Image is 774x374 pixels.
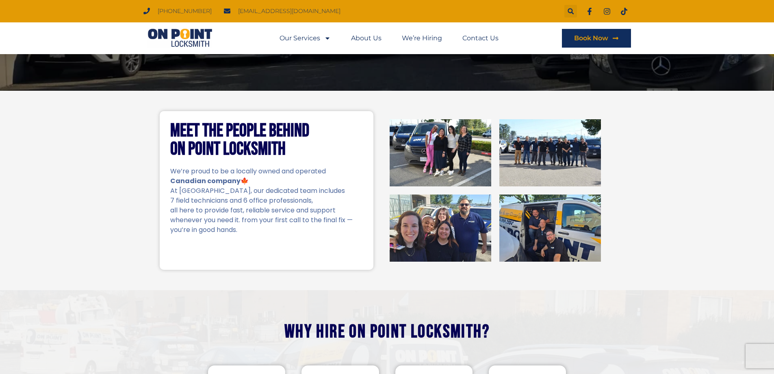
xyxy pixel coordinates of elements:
h2: Why hire On Point Locksmith? [66,323,708,341]
p: 🍁 At [GEOGRAPHIC_DATA], our dedicated team includes [170,176,363,196]
h2: Meet the People Behind On Point Locksmith [170,122,363,158]
nav: Menu [280,29,499,48]
img: On Point Locksmith Port Coquitlam, BC 4 [499,195,601,262]
a: Contact Us [462,29,499,48]
p: all here to provide fast, reliable service and support [170,206,363,215]
span: [PHONE_NUMBER] [156,6,212,17]
strong: Canadian company [170,176,241,186]
img: On Point Locksmith Port Coquitlam, BC 1 [390,119,491,186]
p: 7 field technicians and 6 office professionals, [170,196,363,206]
a: Our Services [280,29,331,48]
p: you’re in good hands. [170,225,363,235]
p: We’re proud to be a locally owned and operated [170,166,363,176]
a: We’re Hiring [402,29,442,48]
img: On Point Locksmith Port Coquitlam, BC 2 [499,119,601,186]
a: Book Now [562,29,631,48]
img: On Point Locksmith Port Coquitlam, BC 3 [390,195,491,262]
span: Book Now [574,35,608,42]
p: whenever you need it. from your first call to the final fix — [170,215,363,225]
span: [EMAIL_ADDRESS][DOMAIN_NAME] [236,6,340,17]
a: About Us [351,29,382,48]
div: Search [564,5,577,17]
